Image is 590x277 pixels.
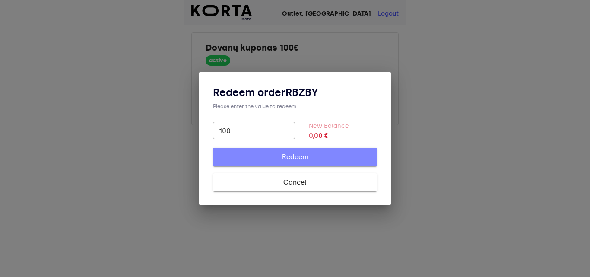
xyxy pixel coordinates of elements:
button: Cancel [213,173,377,191]
button: Redeem [213,148,377,166]
div: Please enter the value to redeem: [213,103,377,110]
span: Redeem [227,151,363,162]
span: Cancel [227,177,363,188]
strong: 0,00 € [309,131,377,141]
label: New Balance [309,122,349,130]
h3: Redeem order RBZBY [213,86,377,99]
